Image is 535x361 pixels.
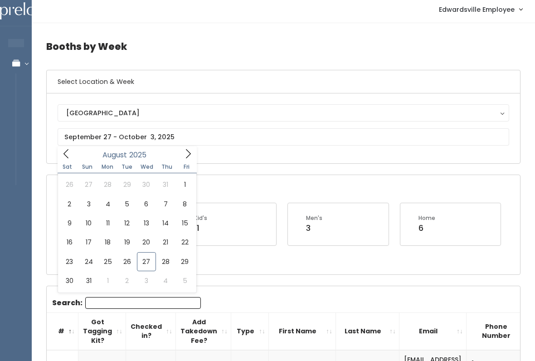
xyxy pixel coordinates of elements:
span: August 15, 2025 [175,214,194,233]
th: Type: activate to sort column ascending [231,312,269,350]
span: August 1, 2025 [175,175,194,194]
div: 3 [306,222,322,234]
input: Year [127,149,154,161]
th: Checked in?: activate to sort column ascending [126,312,176,350]
div: Kid's [194,214,207,222]
span: August 19, 2025 [117,233,136,252]
span: August 30, 2025 [60,271,79,290]
th: Got Tagging Kit?: activate to sort column ascending [78,312,126,350]
span: September 2, 2025 [117,271,136,290]
span: August 26, 2025 [117,252,136,271]
th: Add Takedown Fee?: activate to sort column ascending [176,312,231,350]
th: Email: activate to sort column ascending [399,312,467,350]
label: Search: [52,297,201,309]
span: August 8, 2025 [175,195,194,214]
span: July 27, 2025 [79,175,98,194]
span: August 10, 2025 [79,214,98,233]
span: August 7, 2025 [156,195,175,214]
th: #: activate to sort column descending [47,312,78,350]
span: August [102,151,127,159]
span: August 23, 2025 [60,252,79,271]
span: Thu [157,164,177,170]
span: August 14, 2025 [156,214,175,233]
span: September 1, 2025 [98,271,117,290]
span: Sat [58,164,78,170]
span: August 2, 2025 [60,195,79,214]
span: July 29, 2025 [117,175,136,194]
span: Tue [117,164,137,170]
button: [GEOGRAPHIC_DATA] [58,104,509,122]
span: July 28, 2025 [98,175,117,194]
span: September 3, 2025 [137,271,156,290]
span: August 31, 2025 [79,271,98,290]
span: August 9, 2025 [60,214,79,233]
div: [GEOGRAPHIC_DATA] [66,108,501,118]
span: July 31, 2025 [156,175,175,194]
span: August 21, 2025 [156,233,175,252]
span: August 24, 2025 [79,252,98,271]
span: August 5, 2025 [117,195,136,214]
span: August 28, 2025 [156,252,175,271]
span: July 30, 2025 [137,175,156,194]
input: September 27 - October 3, 2025 [58,128,509,146]
div: 11 [194,222,207,234]
span: Edwardsville Employee [439,5,515,15]
div: Men's [306,214,322,222]
span: September 5, 2025 [175,271,194,290]
span: August 4, 2025 [98,195,117,214]
span: August 29, 2025 [175,252,194,271]
span: August 22, 2025 [175,233,194,252]
span: Fri [177,164,197,170]
h6: Select Location & Week [47,70,520,93]
h4: Booths by Week [46,34,520,59]
span: Sun [78,164,97,170]
span: August 3, 2025 [79,195,98,214]
span: August 17, 2025 [79,233,98,252]
span: August 18, 2025 [98,233,117,252]
span: August 27, 2025 [137,252,156,271]
span: August 12, 2025 [117,214,136,233]
span: Wed [137,164,157,170]
th: Last Name: activate to sort column ascending [336,312,399,350]
span: August 11, 2025 [98,214,117,233]
span: September 4, 2025 [156,271,175,290]
span: August 20, 2025 [137,233,156,252]
span: August 25, 2025 [98,252,117,271]
div: 6 [418,222,435,234]
span: August 13, 2025 [137,214,156,233]
div: Home [418,214,435,222]
span: August 16, 2025 [60,233,79,252]
th: Phone Number: activate to sort column ascending [467,312,535,350]
span: July 26, 2025 [60,175,79,194]
input: Search: [85,297,201,309]
span: Mon [97,164,117,170]
span: August 6, 2025 [137,195,156,214]
th: First Name: activate to sort column ascending [269,312,336,350]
